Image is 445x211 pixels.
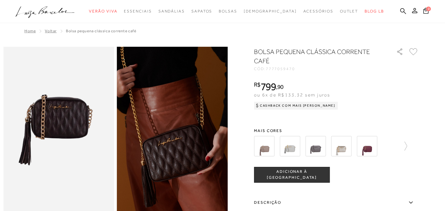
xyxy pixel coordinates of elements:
i: R$ [254,82,261,88]
img: BOLSA CLÁSSICA EM COURO CINZA DUMBO E ALÇA DE CORRENTES PEQUENA [254,136,274,156]
a: noSubCategoriesText [340,5,358,17]
a: noSubCategoriesText [219,5,237,17]
span: 7777059470 [266,66,295,71]
a: noSubCategoriesText [89,5,117,17]
a: noSubCategoriesText [191,5,212,17]
span: 799 [261,81,276,92]
span: Acessórios [303,9,333,13]
a: BLOG LB [365,5,384,17]
span: 0 [426,7,431,11]
span: Outlet [340,9,358,13]
span: Sandálias [158,9,185,13]
a: noSubCategoriesText [303,5,333,17]
span: 90 [277,83,284,90]
span: ou 6x de R$133,32 sem juros [254,92,330,97]
img: BOLSA CLÁSSICA EM COURO DOURADO E ALÇA DE CORRENTES PEQUENA [331,136,351,156]
span: Bolsas [219,9,237,13]
span: BLOG LB [365,9,384,13]
span: Essenciais [124,9,152,13]
a: Home [24,29,36,33]
span: ADICIONAR À [GEOGRAPHIC_DATA] [254,169,329,180]
a: Voltar [45,29,57,33]
span: Mais cores [254,129,419,133]
span: Verão Viva [89,9,117,13]
div: CÓD: [254,67,386,71]
div: Cashback com Mais [PERSON_NAME] [254,102,338,110]
img: BOLSA CLÁSSICA EM COURO CINZA GRAFITE E ALÇA DE CORRENTES PEQUENA [305,136,326,156]
span: Sapatos [191,9,212,13]
a: noSubCategoriesText [244,5,297,17]
span: [DEMOGRAPHIC_DATA] [244,9,297,13]
img: BOLSA CLÁSSICA EM COURO MARSALA E ALÇA DE CORRENTES PEQUENA [357,136,377,156]
h1: Bolsa pequena clássica corrente café [254,47,377,66]
button: 0 [421,7,431,16]
a: noSubCategoriesText [158,5,185,17]
i: , [276,84,284,90]
a: noSubCategoriesText [124,5,152,17]
img: BOLSA CLÁSSICA EM COURO CINZA ESTANHO E ALÇA DE CORRENTES PEQUENA [280,136,300,156]
button: ADICIONAR À [GEOGRAPHIC_DATA] [254,167,330,183]
span: Bolsa pequena clássica corrente café [66,29,136,33]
